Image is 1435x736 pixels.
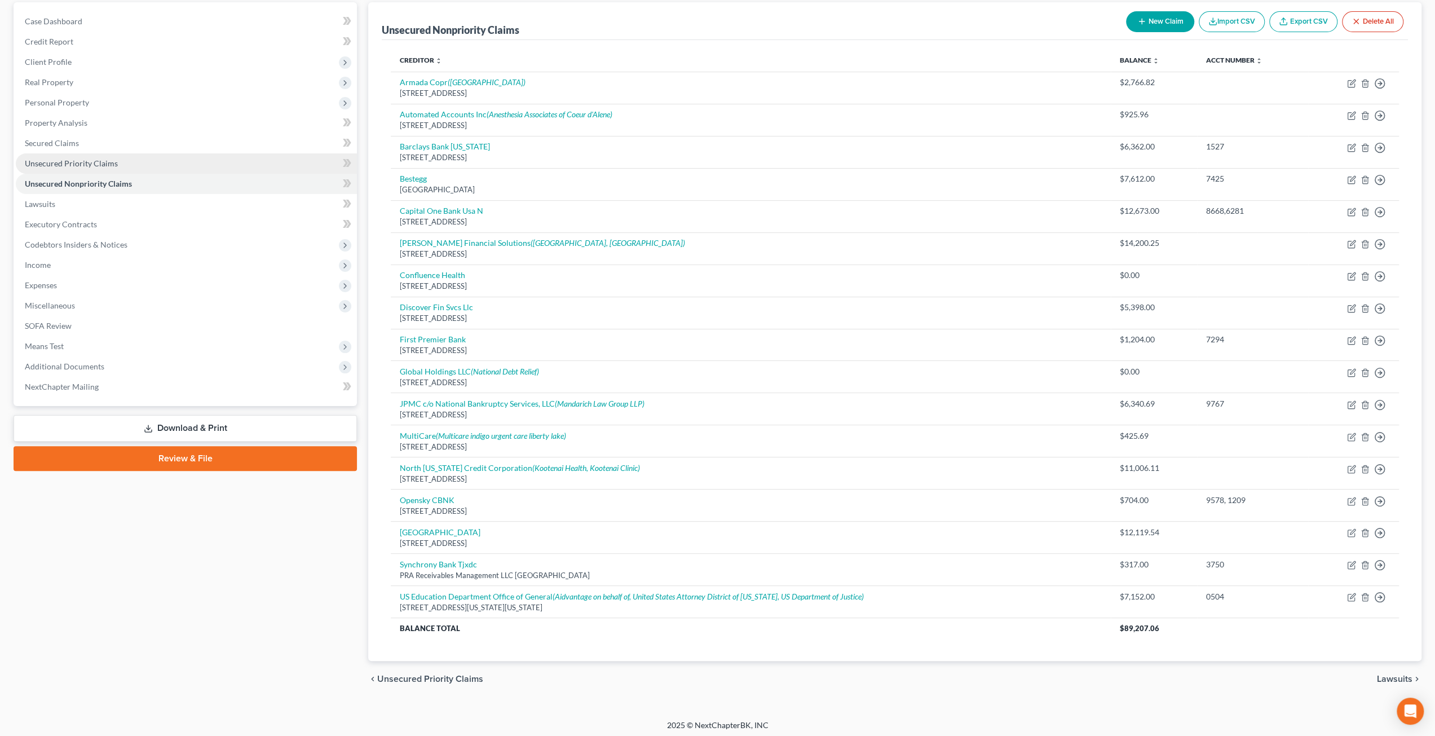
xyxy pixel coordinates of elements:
div: $7,152.00 [1120,591,1187,602]
div: $317.00 [1120,559,1187,570]
div: $6,340.69 [1120,398,1187,409]
a: Executory Contracts [16,214,357,235]
span: Personal Property [25,98,89,107]
a: Download & Print [14,415,357,442]
div: [STREET_ADDRESS] [400,249,1102,259]
span: $89,207.06 [1120,624,1159,633]
a: Discover Fin Svcs Llc [400,302,473,312]
div: $2,766.82 [1120,77,1187,88]
span: Unsecured Priority Claims [377,675,483,684]
button: chevron_left Unsecured Priority Claims [368,675,483,684]
a: Secured Claims [16,133,357,153]
div: $7,612.00 [1120,173,1187,184]
a: North [US_STATE] Credit Corporation(Kootenai Health, Kootenai Clinic) [400,463,640,473]
div: $14,200.25 [1120,237,1187,249]
a: JPMC c/o National Bankruptcy Services, LLC(Mandarich Law Group LLP) [400,399,644,408]
i: (Aidvantage on behalf of, United States Attorney District of [US_STATE], US Department of Justice) [553,592,864,601]
button: New Claim [1126,11,1194,32]
a: Export CSV [1269,11,1337,32]
div: Unsecured Nonpriority Claims [382,23,519,37]
div: $11,006.11 [1120,462,1187,474]
span: NextChapter Mailing [25,382,99,391]
div: [STREET_ADDRESS] [400,409,1102,420]
a: Unsecured Nonpriority Claims [16,174,357,194]
span: Miscellaneous [25,301,75,310]
div: PRA Receivables Management LLC [GEOGRAPHIC_DATA] [400,570,1102,581]
div: [STREET_ADDRESS] [400,152,1102,163]
div: 3750 [1206,559,1299,570]
div: 0504 [1206,591,1299,602]
a: Lawsuits [16,194,357,214]
a: Global Holdings LLC(National Debt Relief) [400,367,539,376]
a: Property Analysis [16,113,357,133]
i: unfold_more [1256,58,1262,64]
span: Case Dashboard [25,16,82,26]
a: [PERSON_NAME] Financial Solutions([GEOGRAPHIC_DATA], [GEOGRAPHIC_DATA]) [400,238,685,248]
a: US Education Department Office of General(Aidvantage on behalf of, United States Attorney Distric... [400,592,864,601]
div: [STREET_ADDRESS] [400,217,1102,227]
a: First Premier Bank [400,334,466,344]
i: unfold_more [1153,58,1159,64]
span: Means Test [25,341,64,351]
a: Creditor unfold_more [400,56,442,64]
a: [GEOGRAPHIC_DATA] [400,527,480,537]
div: [STREET_ADDRESS] [400,538,1102,549]
i: (Mandarich Law Group LLP) [555,399,644,408]
div: 9578, 1209 [1206,495,1299,506]
i: (National Debt Relief) [471,367,539,376]
div: $12,119.54 [1120,527,1187,538]
div: $6,362.00 [1120,141,1187,152]
i: ([GEOGRAPHIC_DATA]) [448,77,526,87]
a: Automated Accounts Inc(Anesthesia Associates of Coeur d'Alene) [400,109,612,119]
div: $5,398.00 [1120,302,1187,313]
div: 9767 [1206,398,1299,409]
span: Lawsuits [1377,675,1412,684]
a: Opensky CBNK [400,495,454,505]
div: $425.69 [1120,430,1187,442]
div: $925.96 [1120,109,1187,120]
span: Unsecured Nonpriority Claims [25,179,132,188]
div: 7294 [1206,334,1299,345]
div: [STREET_ADDRESS] [400,442,1102,452]
div: [STREET_ADDRESS][US_STATE][US_STATE] [400,602,1102,613]
i: ([GEOGRAPHIC_DATA], [GEOGRAPHIC_DATA]) [531,238,685,248]
span: Lawsuits [25,199,55,209]
a: Bestegg [400,174,427,183]
span: Additional Documents [25,362,104,371]
div: 1527 [1206,141,1299,152]
div: $12,673.00 [1120,205,1187,217]
div: [STREET_ADDRESS] [400,506,1102,517]
span: Credit Report [25,37,73,46]
i: unfold_more [435,58,442,64]
div: [STREET_ADDRESS] [400,474,1102,484]
span: Unsecured Priority Claims [25,158,118,168]
a: Acct Number unfold_more [1206,56,1262,64]
a: Credit Report [16,32,357,52]
span: Codebtors Insiders & Notices [25,240,127,249]
a: Armada Copr([GEOGRAPHIC_DATA]) [400,77,526,87]
i: chevron_left [368,675,377,684]
a: Case Dashboard [16,11,357,32]
div: $0.00 [1120,270,1187,281]
span: Client Profile [25,57,72,67]
i: (Multicare indigo urgent care liberty lake) [436,431,566,440]
div: Open Intercom Messenger [1397,698,1424,725]
a: Review & File [14,446,357,471]
div: [STREET_ADDRESS] [400,88,1102,99]
a: Confluence Health [400,270,465,280]
th: Balance Total [391,618,1111,638]
a: MultiCare(Multicare indigo urgent care liberty lake) [400,431,566,440]
div: $1,204.00 [1120,334,1187,345]
a: Balance unfold_more [1120,56,1159,64]
div: [GEOGRAPHIC_DATA] [400,184,1102,195]
div: [STREET_ADDRESS] [400,281,1102,292]
button: Import CSV [1199,11,1265,32]
span: Secured Claims [25,138,79,148]
div: [STREET_ADDRESS] [400,120,1102,131]
a: Capital One Bank Usa N [400,206,483,215]
div: $704.00 [1120,495,1187,506]
div: [STREET_ADDRESS] [400,313,1102,324]
a: Unsecured Priority Claims [16,153,357,174]
a: NextChapter Mailing [16,377,357,397]
span: Real Property [25,77,73,87]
